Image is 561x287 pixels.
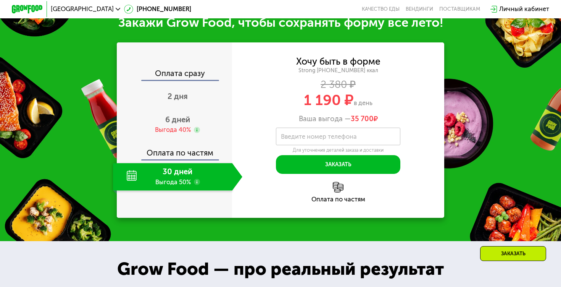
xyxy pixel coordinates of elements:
div: Оплата по частям [118,141,232,159]
div: Ваша выгода — [232,115,444,123]
div: Оплата сразу [118,70,232,80]
div: Хочу быть в форме [296,57,380,66]
a: [PHONE_NUMBER] [124,5,191,14]
span: 1 190 ₽ [304,91,354,109]
img: l6xcnZfty9opOoJh.png [333,182,344,193]
span: 2 дня [168,92,188,101]
div: Заказать [480,246,546,261]
span: ₽ [351,115,378,123]
div: Grow Food — про реальный результат [104,256,457,282]
div: 2 380 ₽ [232,80,444,89]
span: в день [354,99,372,107]
span: 35 700 [351,115,374,123]
div: Strong [PHONE_NUMBER] ккал [232,67,444,74]
a: Качество еды [362,6,400,12]
div: Для уточнения деталей заказа и доставки [276,147,401,153]
div: поставщикам [439,6,480,12]
div: Оплата по частям [232,196,444,203]
button: Заказать [276,155,401,174]
div: Выгода 40% [155,126,191,135]
span: [GEOGRAPHIC_DATA] [51,6,114,12]
span: 6 дней [165,115,190,124]
a: Вендинги [406,6,433,12]
div: Личный кабинет [499,5,549,14]
label: Введите номер телефона [281,135,357,139]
